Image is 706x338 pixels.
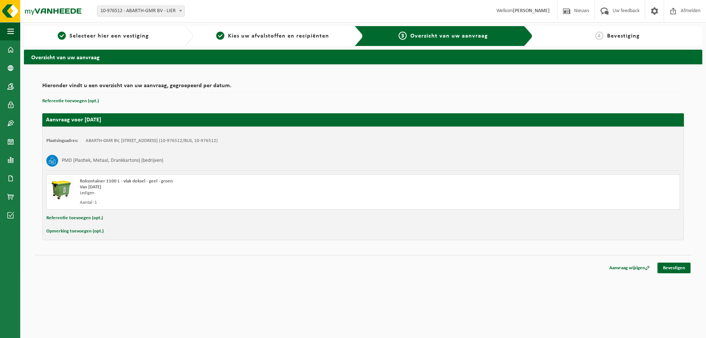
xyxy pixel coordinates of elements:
[197,32,348,40] a: 2Kies uw afvalstoffen en recipiënten
[595,32,603,40] span: 4
[410,33,488,39] span: Overzicht van uw aanvraag
[42,83,684,93] h2: Hieronder vindt u een overzicht van uw aanvraag, gegroepeerd per datum.
[228,33,329,39] span: Kies uw afvalstoffen en recipiënten
[607,33,640,39] span: Bevestiging
[657,263,691,273] a: Bevestigen
[58,32,66,40] span: 1
[80,190,393,196] div: Ledigen
[399,32,407,40] span: 3
[80,200,393,206] div: Aantal: 1
[46,227,104,236] button: Opmerking toevoegen (opt.)
[62,155,163,167] h3: PMD (Plastiek, Metaal, Drankkartons) (bedrijven)
[24,50,702,64] h2: Overzicht van uw aanvraag
[50,178,72,200] img: WB-1100-HPE-GN-50.png
[97,6,184,16] span: 10-976512 - ABARTH-GMR BV - LIER
[69,33,149,39] span: Selecteer hier een vestiging
[46,213,103,223] button: Referentie toevoegen (opt.)
[28,32,179,40] a: 1Selecteer hier een vestiging
[46,138,78,143] strong: Plaatsingsadres:
[46,117,101,123] strong: Aanvraag voor [DATE]
[80,185,101,189] strong: Van [DATE]
[97,6,185,17] span: 10-976512 - ABARTH-GMR BV - LIER
[513,8,550,14] strong: [PERSON_NAME]
[604,263,655,273] a: Aanvraag wijzigen
[80,179,173,184] span: Rolcontainer 1100 L - vlak deksel - geel - groen
[42,96,99,106] button: Referentie toevoegen (opt.)
[216,32,224,40] span: 2
[86,138,218,144] td: ABARTH-GMR BV, [STREET_ADDRESS] (10-976512/BUS, 10-976512)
